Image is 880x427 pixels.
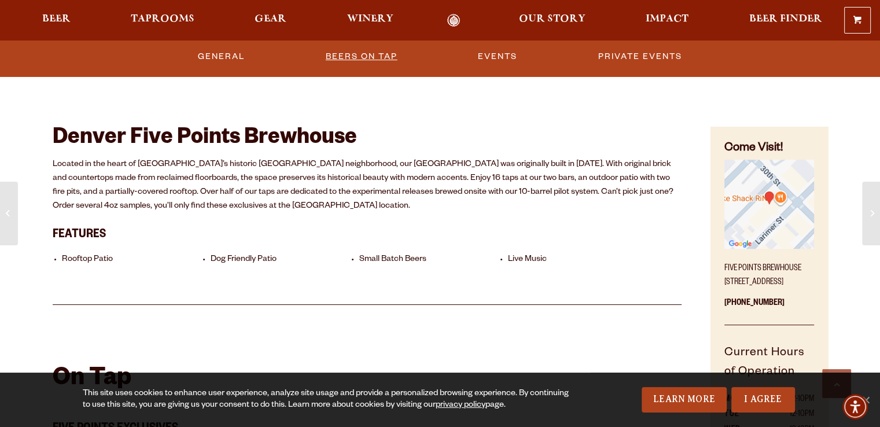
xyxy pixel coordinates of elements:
span: Gear [255,14,286,24]
span: Impact [646,14,688,24]
a: Private Events [594,43,687,70]
li: Small Batch Beers [359,255,502,266]
a: Taprooms [123,14,202,27]
li: Dog Friendly Patio [211,255,354,266]
a: Odell Home [432,14,476,27]
h4: Come Visit! [724,141,813,157]
a: I Agree [731,387,795,413]
a: Beer Finder [741,14,829,27]
a: Beer [35,14,78,27]
a: Learn More [642,387,727,413]
h5: Current Hours of Operation [724,344,813,392]
span: Beer Finder [749,14,822,24]
a: General [193,43,249,70]
h3: Features [53,221,682,245]
img: Small thumbnail of location on map [724,160,813,249]
p: Five Points Brewhouse [STREET_ADDRESS] [724,255,813,290]
span: Beer [42,14,71,24]
a: Beers on Tap [321,43,402,70]
a: Find on Google Maps (opens in a new window) [724,243,813,252]
div: Accessibility Menu [842,394,868,419]
a: privacy policy [436,401,485,410]
span: Taprooms [131,14,194,24]
div: This site uses cookies to enhance user experience, analyze site usage and provide a personalized ... [83,388,576,411]
a: Events [473,43,522,70]
span: Our Story [519,14,586,24]
a: Gear [247,14,294,27]
h2: On Tap [53,366,131,394]
span: Winery [347,14,393,24]
li: Live Music [508,255,651,266]
a: Scroll to top [822,369,851,398]
p: [PHONE_NUMBER] [724,290,813,325]
p: Located in the heart of [GEOGRAPHIC_DATA]’s historic [GEOGRAPHIC_DATA] neighborhood, our [GEOGRAP... [53,158,682,213]
h2: Denver Five Points Brewhouse [53,127,682,152]
li: Rooftop Patio [62,255,205,266]
a: Impact [638,14,696,27]
a: Winery [340,14,401,27]
a: Our Story [511,14,593,27]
